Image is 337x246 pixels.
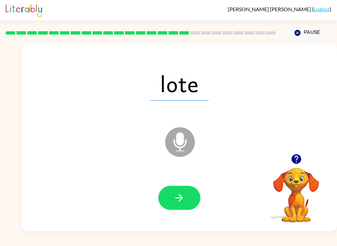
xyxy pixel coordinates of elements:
[6,3,42,17] img: Literably
[314,6,330,12] a: Logout
[228,6,312,12] span: [PERSON_NAME] [PERSON_NAME]
[263,158,329,223] video: Your browser must support playing .mp4 files to use Literably. Please try using another browser.
[150,66,209,101] span: lote
[284,25,331,40] button: Pause
[228,6,331,12] div: ( )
